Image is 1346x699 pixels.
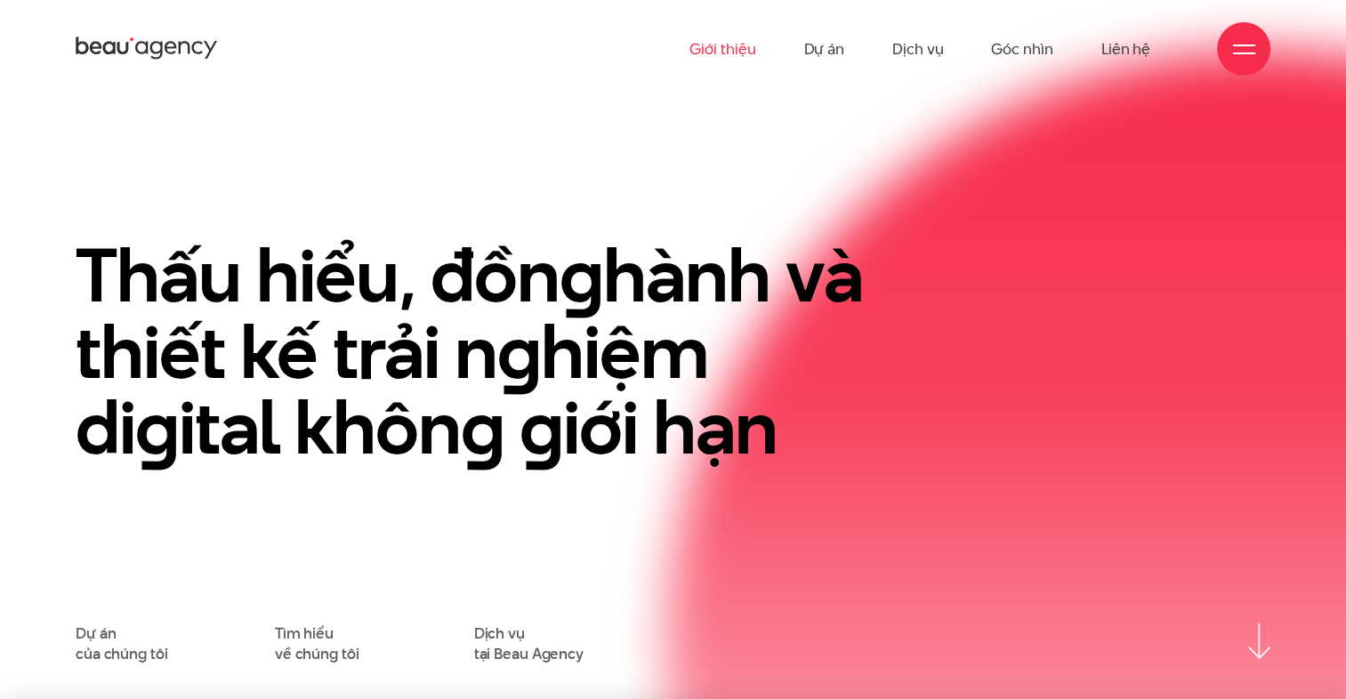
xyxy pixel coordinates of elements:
a: Dự áncủa chúng tôi [76,623,167,663]
en: g [497,300,541,404]
a: Tìm hiểuvề chúng tôi [275,623,359,663]
en: g [135,375,179,479]
en: g [520,375,563,479]
a: Dịch vụtại Beau Agency [474,623,584,663]
en: g [461,375,504,479]
en: g [560,223,603,327]
h1: Thấu hiểu, đồn hành và thiết kế trải n hiệm di ital khôn iới hạn [76,237,863,466]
